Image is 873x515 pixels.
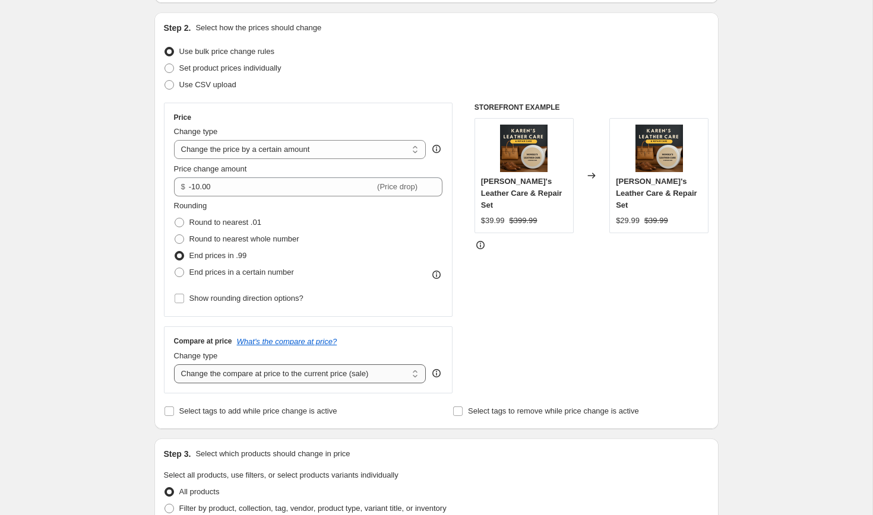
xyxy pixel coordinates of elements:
[189,218,261,227] span: Round to nearest .01
[431,367,442,379] div: help
[510,215,537,227] strike: $399.99
[164,471,398,479] span: Select all products, use filters, or select products variants individually
[174,164,247,173] span: Price change amount
[179,80,236,89] span: Use CSV upload
[481,215,505,227] div: $39.99
[179,63,281,72] span: Set product prices individually
[189,294,303,303] span: Show rounding direction options?
[475,103,709,112] h6: STOREFRONT EXAMPLE
[189,268,294,276] span: End prices in a certain number
[174,113,191,122] h3: Price
[174,127,218,136] span: Change type
[174,351,218,360] span: Change type
[174,336,232,346] h3: Compare at price
[431,143,442,155] div: help
[179,47,274,56] span: Use bulk price change rules
[189,234,299,243] span: Round to nearest whole number
[179,406,337,415] span: Select tags to add while price change is active
[189,251,247,260] span: End prices in .99
[174,201,207,210] span: Rounding
[644,215,668,227] strike: $39.99
[179,487,220,496] span: All products
[481,177,562,209] span: [PERSON_NAME]'s Leather Care & Repair Set
[500,125,548,172] img: Copyoflarana_8_adbd0a34-7c19-4563-9739-c3c78d182492_80x.png
[237,337,337,346] button: What's the compare at price?
[616,177,697,209] span: [PERSON_NAME]'s Leather Care & Repair Set
[616,215,640,227] div: $29.99
[195,22,321,34] p: Select how the prices should change
[635,125,683,172] img: Copyoflarana_8_adbd0a34-7c19-4563-9739-c3c78d182492_80x.png
[189,177,375,196] input: -10.00
[164,22,191,34] h2: Step 2.
[164,448,191,460] h2: Step 3.
[468,406,639,415] span: Select tags to remove while price change is active
[195,448,350,460] p: Select which products should change in price
[179,504,447,513] span: Filter by product, collection, tag, vendor, product type, variant title, or inventory
[181,182,185,191] span: $
[377,182,417,191] span: (Price drop)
